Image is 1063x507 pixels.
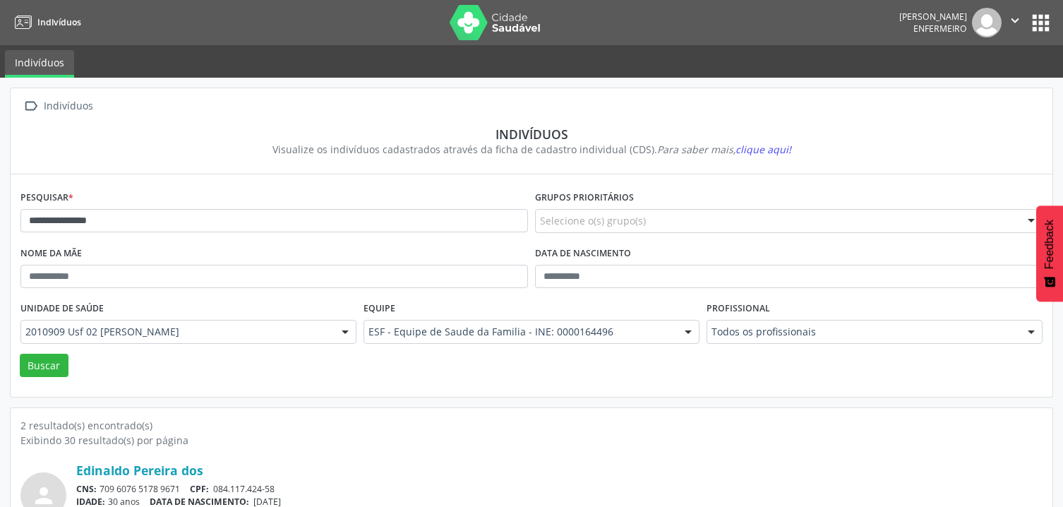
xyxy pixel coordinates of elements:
span: CNS: [76,483,97,495]
span: CPF: [190,483,209,495]
i: Para saber mais, [657,143,791,156]
a:  Indivíduos [20,96,95,117]
span: clique aqui! [735,143,791,156]
a: Edinaldo Pereira dos [76,463,203,478]
label: Profissional [707,298,770,320]
div: Indivíduos [41,96,95,117]
label: Pesquisar [20,187,73,209]
div: Indivíduos [30,126,1033,142]
div: 2 resultado(s) encontrado(s) [20,418,1043,433]
label: Grupos prioritários [535,187,634,209]
button: Buscar [20,354,68,378]
span: Indivíduos [37,16,81,28]
label: Equipe [364,298,395,320]
span: ESF - Equipe de Saude da Familia - INE: 0000164496 [368,325,671,339]
i:  [20,96,41,117]
span: Selecione o(s) grupo(s) [540,213,646,228]
label: Unidade de saúde [20,298,104,320]
label: Nome da mãe [20,243,82,265]
span: 2010909 Usf 02 [PERSON_NAME] [25,325,328,339]
i:  [1007,13,1023,28]
span: Todos os profissionais [711,325,1014,339]
div: 709 6076 5178 9671 [76,483,1043,495]
span: 084.117.424-58 [213,483,275,495]
button:  [1002,8,1028,37]
a: Indivíduos [5,50,74,78]
span: Enfermeiro [913,23,967,35]
div: Visualize os indivíduos cadastrados através da ficha de cadastro individual (CDS). [30,142,1033,157]
button: Feedback - Mostrar pesquisa [1036,205,1063,302]
label: Data de nascimento [535,243,631,265]
button: apps [1028,11,1053,35]
div: Exibindo 30 resultado(s) por página [20,433,1043,448]
a: Indivíduos [10,11,81,34]
span: Feedback [1043,220,1056,269]
img: img [972,8,1002,37]
div: [PERSON_NAME] [899,11,967,23]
